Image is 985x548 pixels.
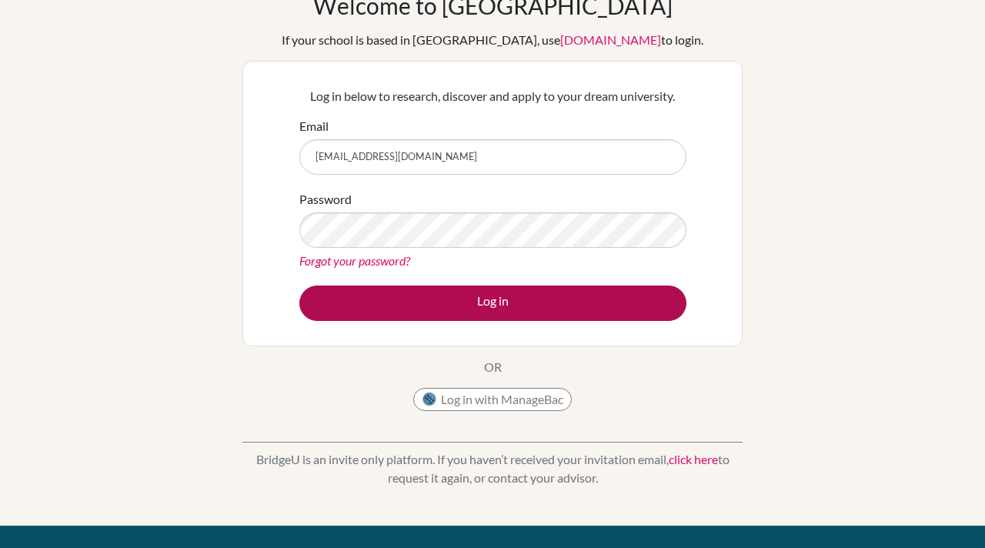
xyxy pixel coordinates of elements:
[299,286,686,321] button: Log in
[299,253,410,268] a: Forgot your password?
[299,190,352,209] label: Password
[299,117,329,135] label: Email
[282,31,703,49] div: If your school is based in [GEOGRAPHIC_DATA], use to login.
[413,388,572,411] button: Log in with ManageBac
[484,358,502,376] p: OR
[299,87,686,105] p: Log in below to research, discover and apply to your dream university.
[242,450,743,487] p: BridgeU is an invite only platform. If you haven’t received your invitation email, to request it ...
[669,452,718,466] a: click here
[560,32,661,47] a: [DOMAIN_NAME]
